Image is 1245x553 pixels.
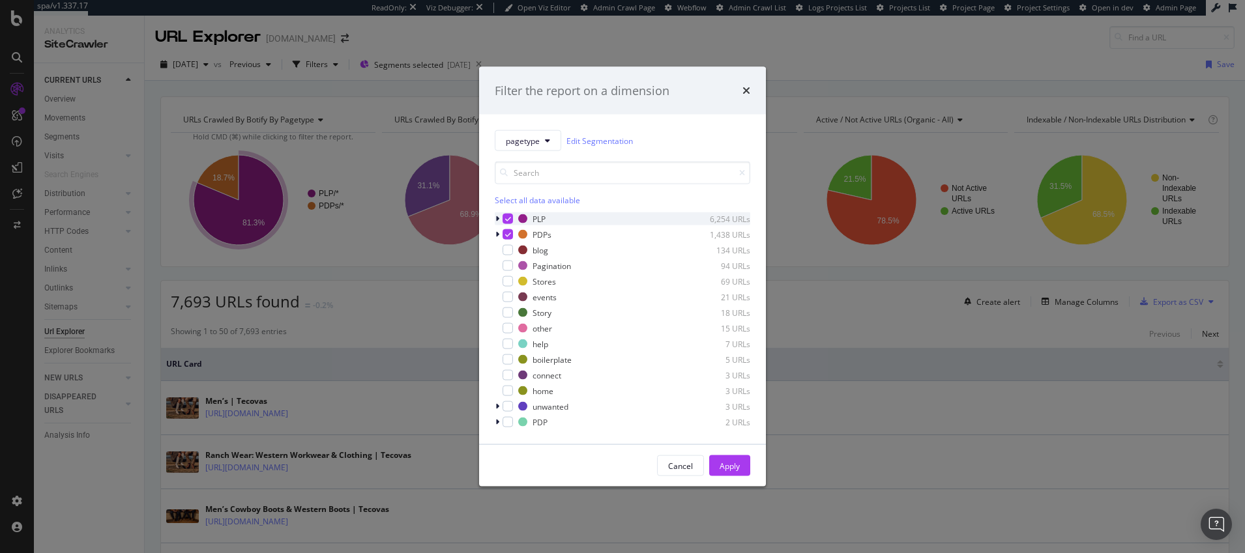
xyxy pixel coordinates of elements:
[495,162,750,184] input: Search
[686,385,750,396] div: 3 URLs
[686,244,750,255] div: 134 URLs
[686,322,750,333] div: 15 URLs
[686,260,750,271] div: 94 URLs
[686,276,750,287] div: 69 URLs
[720,460,740,471] div: Apply
[742,82,750,99] div: times
[657,455,704,476] button: Cancel
[686,291,750,302] div: 21 URLs
[533,322,552,333] div: other
[506,135,540,146] span: pagetype
[668,460,693,471] div: Cancel
[566,134,633,147] a: Edit Segmentation
[533,385,553,396] div: home
[709,455,750,476] button: Apply
[686,416,750,427] div: 2 URLs
[686,229,750,240] div: 1,438 URLs
[686,354,750,365] div: 5 URLs
[495,195,750,206] div: Select all data available
[533,369,561,380] div: connect
[533,291,557,302] div: events
[533,260,571,271] div: Pagination
[686,307,750,318] div: 18 URLs
[686,338,750,349] div: 7 URLs
[533,276,556,287] div: Stores
[533,416,548,427] div: PDP
[495,82,669,99] div: Filter the report on a dimension
[533,401,568,412] div: unwanted
[686,369,750,380] div: 3 URLs
[533,354,572,365] div: boilerplate
[686,401,750,412] div: 3 URLs
[1201,509,1232,540] div: Open Intercom Messenger
[686,213,750,224] div: 6,254 URLs
[533,213,546,224] div: PLP
[533,338,548,349] div: help
[533,307,551,318] div: Story
[495,130,561,151] button: pagetype
[533,244,548,255] div: blog
[479,66,766,487] div: modal
[533,229,551,240] div: PDPs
